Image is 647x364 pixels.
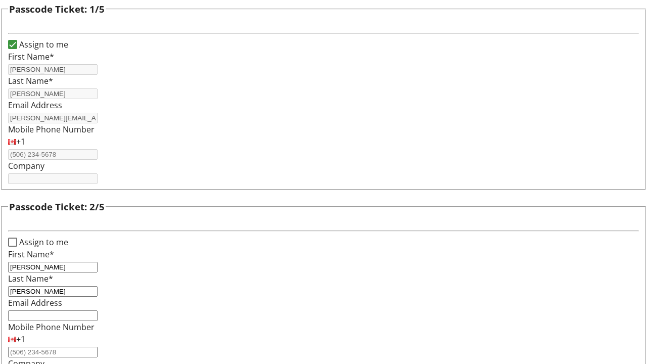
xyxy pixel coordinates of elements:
[8,297,62,308] label: Email Address
[9,200,105,214] h3: Passcode Ticket: 2/5
[8,249,54,260] label: First Name*
[8,100,62,111] label: Email Address
[17,236,68,248] label: Assign to me
[9,2,105,16] h3: Passcode Ticket: 1/5
[8,75,53,86] label: Last Name*
[17,38,68,51] label: Assign to me
[8,347,98,357] input: (506) 234-5678
[8,149,98,160] input: (506) 234-5678
[8,160,44,171] label: Company
[8,51,54,62] label: First Name*
[8,273,53,284] label: Last Name*
[8,322,95,333] label: Mobile Phone Number
[8,124,95,135] label: Mobile Phone Number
